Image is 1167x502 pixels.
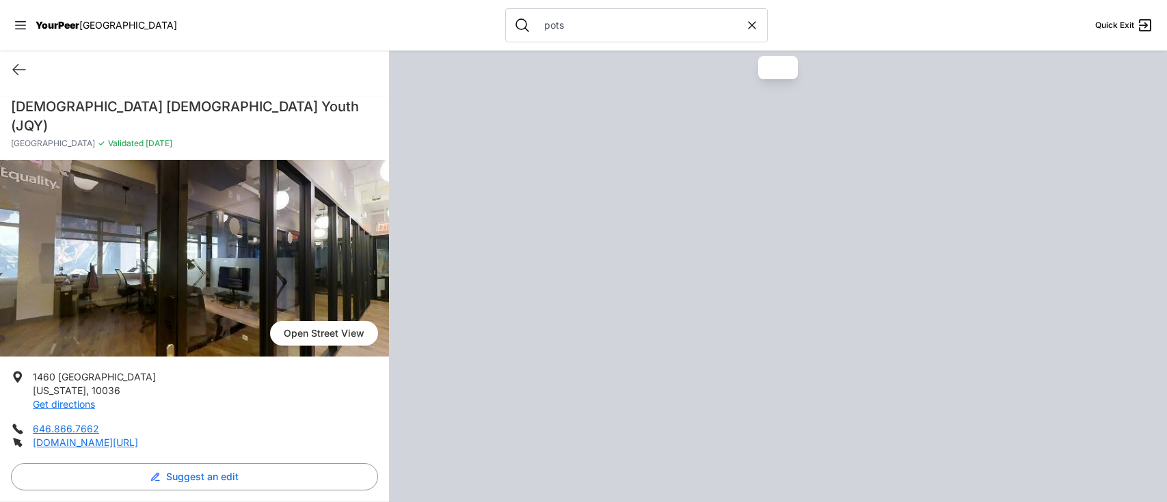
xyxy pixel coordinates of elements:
span: Suggest an edit [166,470,239,484]
button: Suggest an edit [11,463,378,490]
span: YourPeer [36,19,79,31]
a: Quick Exit [1095,17,1153,33]
span: [US_STATE] [33,385,86,396]
span: ✓ [98,138,105,149]
span: 10036 [92,385,120,396]
span: [DATE] [144,138,172,148]
a: Get directions [33,398,95,410]
span: 1460 [GEOGRAPHIC_DATA] [33,371,156,382]
a: [DOMAIN_NAME][URL] [33,436,138,448]
span: Quick Exit [1095,20,1134,31]
span: [GEOGRAPHIC_DATA] [11,138,95,149]
h1: [DEMOGRAPHIC_DATA] [DEMOGRAPHIC_DATA] Youth (JQY) [11,97,378,135]
a: 646.866.7662 [33,423,99,434]
a: YourPeer[GEOGRAPHIC_DATA] [36,21,177,29]
span: Validated [108,138,144,148]
input: Search [536,18,745,32]
a: Open Street View [270,321,378,346]
span: [GEOGRAPHIC_DATA] [79,19,177,31]
span: , [86,385,89,396]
